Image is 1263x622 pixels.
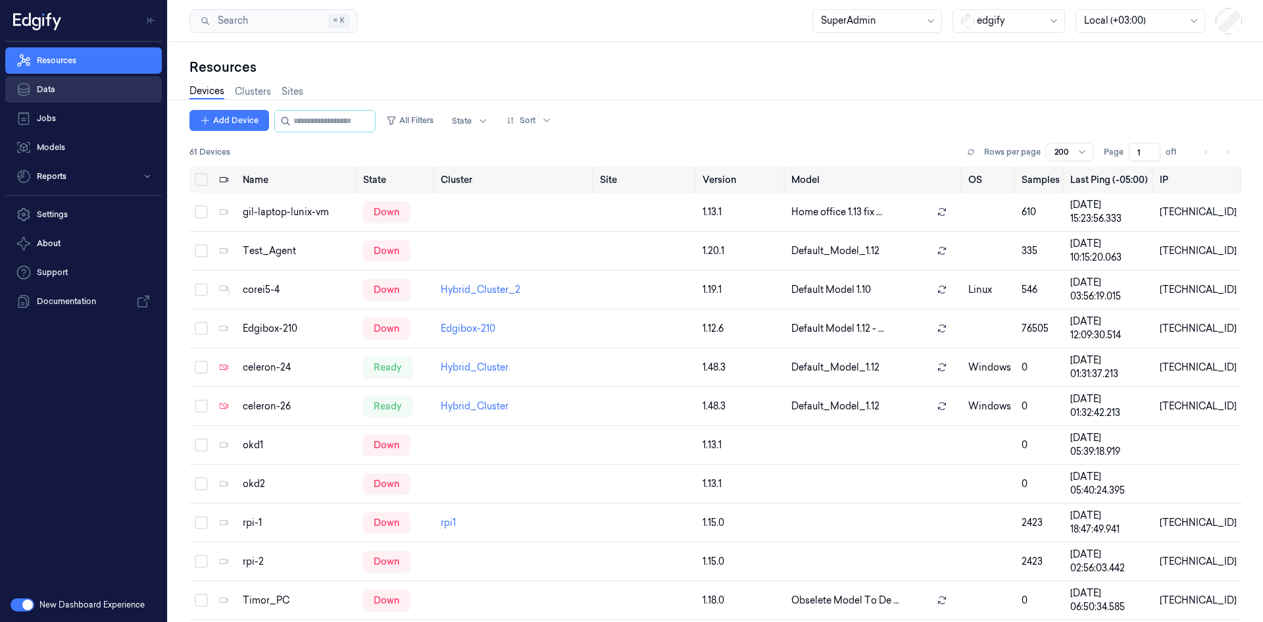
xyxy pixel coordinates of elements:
a: Settings [5,201,162,228]
th: Last Ping (-05:00) [1065,167,1154,193]
div: [DATE] 15:23:56.333 [1070,198,1149,226]
div: down [363,590,410,611]
div: [DATE] 06:50:34.585 [1070,586,1149,614]
span: Default Model 1.10 [791,283,871,297]
p: linux [968,283,1011,297]
div: [DATE] 05:39:18.919 [1070,431,1149,459]
button: Select row [195,400,208,413]
div: celeron-26 [243,400,353,413]
div: ready [363,396,412,417]
div: ready [363,357,412,378]
div: Resources [189,58,1242,76]
div: celeron-24 [243,361,353,375]
th: State [358,167,435,193]
div: [TECHNICAL_ID] [1160,283,1237,297]
a: Clusters [235,85,271,99]
button: Select row [195,283,208,296]
div: [TECHNICAL_ID] [1160,555,1237,569]
th: Version [697,167,787,193]
span: of 1 [1166,146,1187,158]
a: rpi1 [441,517,456,529]
span: 61 Devices [189,146,230,158]
button: All Filters [381,110,439,131]
button: Toggle Navigation [141,10,162,31]
th: Samples [1016,167,1065,193]
div: 1.18.0 [703,594,781,608]
div: [TECHNICAL_ID] [1160,244,1237,258]
button: Add Device [189,110,269,131]
span: Obselete Model To De ... [791,594,899,608]
div: 1.13.1 [703,438,781,452]
a: Documentation [5,288,162,315]
th: OS [963,167,1016,193]
nav: pagination [1197,143,1237,161]
div: [TECHNICAL_ID] [1160,516,1237,530]
span: Default_Model_1.12 [791,361,879,375]
div: down [363,201,410,222]
th: Site [595,167,697,193]
div: 2423 [1022,555,1060,569]
button: Select row [195,361,208,374]
span: Default_Model_1.12 [791,244,879,258]
div: Timor_PC [243,594,353,608]
div: [TECHNICAL_ID] [1160,400,1237,413]
div: 0 [1022,400,1060,413]
div: [TECHNICAL_ID] [1160,322,1237,336]
div: 1.48.3 [703,361,781,375]
div: down [363,279,410,300]
div: [DATE] 10:15:20.063 [1070,237,1149,265]
div: [TECHNICAL_ID] [1160,361,1237,375]
a: Models [5,134,162,161]
button: Select row [195,477,208,490]
div: [DATE] 05:40:24.395 [1070,470,1149,498]
div: 1.15.0 [703,516,781,530]
div: 1.19.1 [703,283,781,297]
div: 335 [1022,244,1060,258]
div: down [363,434,410,455]
div: 0 [1022,438,1060,452]
button: Select row [195,322,208,335]
div: okd2 [243,477,353,491]
button: About [5,230,162,257]
div: [DATE] 18:47:49.941 [1070,509,1149,536]
div: Test_Agent [243,244,353,258]
button: Select row [195,244,208,257]
div: down [363,551,410,572]
span: Page [1104,146,1124,158]
span: Default Model 1.12 - ... [791,322,884,336]
button: Select row [195,555,208,568]
div: 546 [1022,283,1060,297]
a: Devices [189,84,224,99]
div: 1.13.1 [703,205,781,219]
div: 0 [1022,594,1060,608]
a: Hybrid_Cluster_2 [441,284,520,296]
div: [DATE] 01:32:42.213 [1070,392,1149,420]
div: rpi-2 [243,555,353,569]
button: Reports [5,163,162,190]
div: okd1 [243,438,353,452]
div: gil-laptop-lunix-vm [243,205,353,219]
a: Edgibox-210 [441,323,495,334]
a: Jobs [5,105,162,132]
div: Edgibox-210 [243,322,353,336]
div: 76505 [1022,322,1060,336]
a: Hybrid_Cluster [441,400,508,412]
a: Hybrid_Cluster [441,361,508,373]
button: Select row [195,594,208,607]
a: Resources [5,47,162,74]
div: 1.12.6 [703,322,781,336]
div: [TECHNICAL_ID] [1160,594,1237,608]
div: 0 [1022,361,1060,375]
th: Model [786,167,963,193]
th: Name [237,167,358,193]
div: rpi-1 [243,516,353,530]
a: Support [5,259,162,286]
p: windows [968,361,1011,375]
div: 610 [1022,205,1060,219]
p: windows [968,400,1011,413]
div: 1.13.1 [703,477,781,491]
div: 1.48.3 [703,400,781,413]
button: Search⌘K [189,9,358,33]
div: [DATE] 12:09:30.514 [1070,315,1149,342]
th: Cluster [435,167,595,193]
